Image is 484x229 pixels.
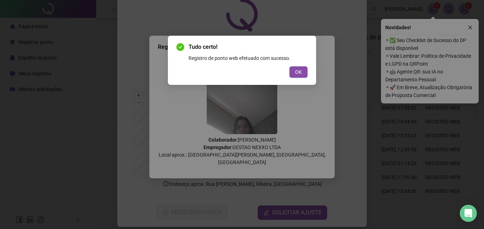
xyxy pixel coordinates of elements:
[460,205,477,222] div: Open Intercom Messenger
[295,68,302,76] span: OK
[176,43,184,51] span: check-circle
[289,66,308,78] button: OK
[189,43,308,51] span: Tudo certo!
[189,54,308,62] div: Registro de ponto web efetuado com sucesso.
